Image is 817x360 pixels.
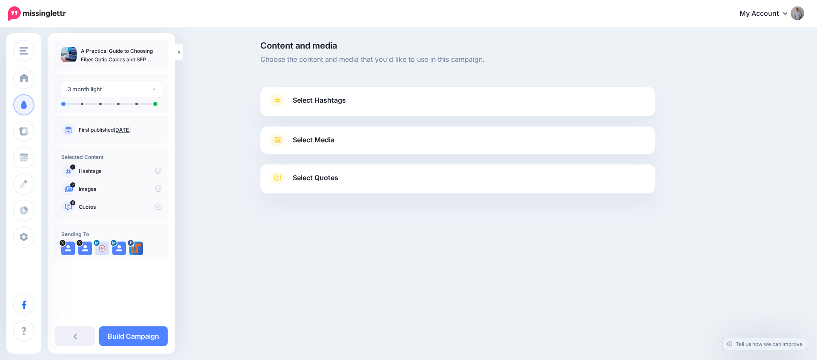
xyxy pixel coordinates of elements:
[723,338,807,350] a: Tell us how we can improve
[68,84,151,94] div: 3 month light
[70,200,75,205] span: 11
[61,242,75,255] img: user_default_image.png
[61,231,162,237] h4: Sending To
[260,54,655,65] span: Choose the content and media that you'd like to use in this campaign.
[293,95,346,106] span: Select Hashtags
[79,185,162,193] p: Images
[269,171,647,193] a: Select Quotes
[269,94,647,116] a: Select Hashtags
[731,3,804,24] a: My Account
[61,47,77,62] img: e6f04171ea9c281ee0d89c102ddef038_thumb.jpg
[78,242,92,255] img: user_default_image.png
[112,242,126,255] img: user_default_image.png
[79,203,162,211] p: Quotes
[129,242,143,255] img: 428652482_854377056700987_8639726828542345580_n-bsa146612.jpg
[8,6,66,21] img: Missinglettr
[79,126,162,134] p: First published
[79,167,162,175] p: Hashtags
[114,127,131,133] a: [DATE]
[61,154,162,160] h4: Selected Content
[95,242,109,255] img: user_default_image.png
[269,133,647,147] a: Select Media
[70,182,75,187] span: 7
[260,41,655,50] span: Content and media
[61,81,162,98] button: 3 month light
[20,47,28,55] img: menu.png
[70,164,75,170] span: 1
[81,47,162,64] p: A Practical Guide to Choosing Fiber Optic Cables and SFP Modules for UniFi Switches
[293,134,334,146] span: Select Media
[293,172,338,184] span: Select Quotes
